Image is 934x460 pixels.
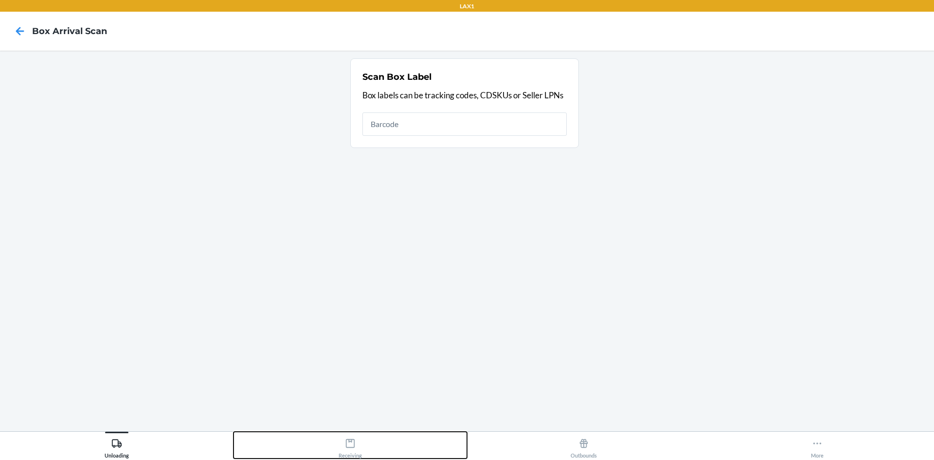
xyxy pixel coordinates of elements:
[105,434,129,459] div: Unloading
[571,434,597,459] div: Outbounds
[467,432,700,459] button: Outbounds
[460,2,474,11] p: LAX1
[233,432,467,459] button: Receiving
[362,112,567,136] input: Barcode
[339,434,362,459] div: Receiving
[362,89,567,102] p: Box labels can be tracking codes, CDSKUs or Seller LPNs
[811,434,824,459] div: More
[700,432,934,459] button: More
[362,71,431,83] h2: Scan Box Label
[32,25,107,37] h4: Box Arrival Scan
